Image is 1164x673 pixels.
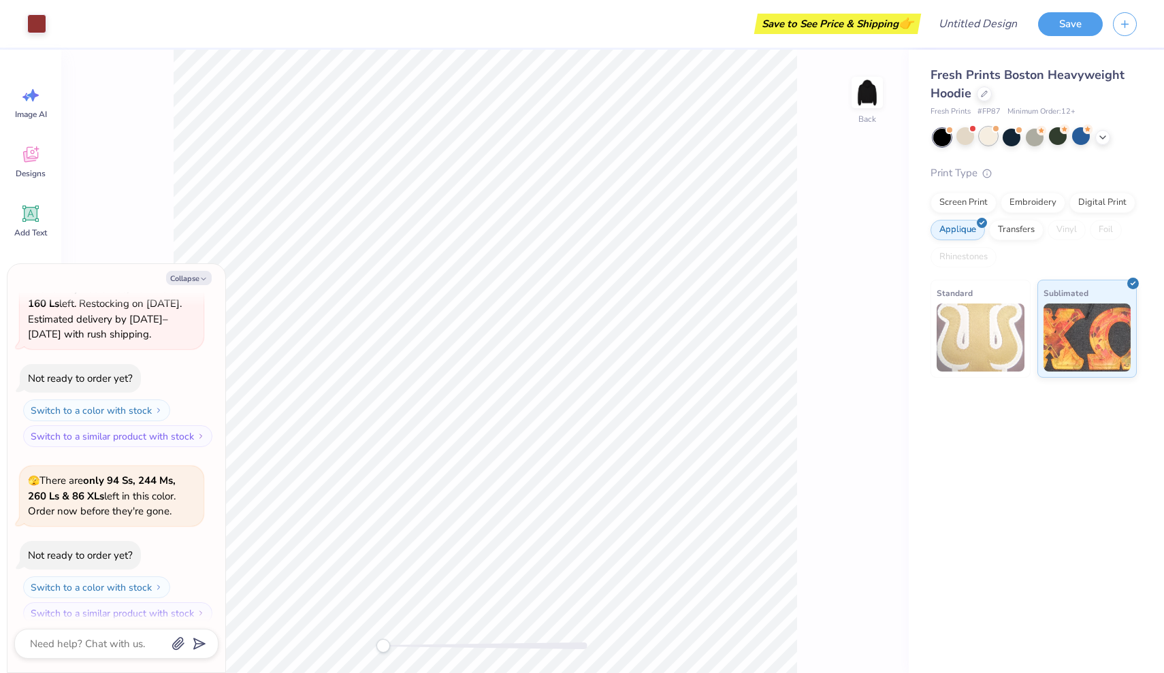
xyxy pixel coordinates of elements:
[16,168,46,179] span: Designs
[166,271,212,285] button: Collapse
[1001,193,1065,213] div: Embroidery
[931,106,971,118] span: Fresh Prints
[23,399,170,421] button: Switch to a color with stock
[155,406,163,414] img: Switch to a color with stock
[931,165,1137,181] div: Print Type
[155,583,163,591] img: Switch to a color with stock
[937,303,1024,372] img: Standard
[1069,193,1135,213] div: Digital Print
[28,474,39,487] span: 🫣
[28,474,176,518] span: There are left in this color. Order now before they're gone.
[197,609,205,617] img: Switch to a similar product with stock
[858,113,876,125] div: Back
[1048,220,1086,240] div: Vinyl
[28,266,144,295] strong: sold out in XL
[1007,106,1076,118] span: Minimum Order: 12 +
[931,193,997,213] div: Screen Print
[197,432,205,440] img: Switch to a similar product with stock
[758,14,918,34] div: Save to See Price & Shipping
[937,286,973,300] span: Standard
[928,10,1028,37] input: Untitled Design
[28,266,182,341] span: This color is and left. Restocking on [DATE]. Estimated delivery by [DATE]–[DATE] with rush shipp...
[931,247,997,267] div: Rhinestones
[989,220,1044,240] div: Transfers
[977,106,1001,118] span: # FP87
[28,372,133,385] div: Not ready to order yet?
[23,425,212,447] button: Switch to a similar product with stock
[931,67,1125,101] span: Fresh Prints Boston Heavyweight Hoodie
[931,220,985,240] div: Applique
[15,109,47,120] span: Image AI
[23,576,170,598] button: Switch to a color with stock
[23,602,212,624] button: Switch to a similar product with stock
[899,15,914,31] span: 👉
[28,548,133,562] div: Not ready to order yet?
[1044,286,1088,300] span: Sublimated
[28,474,176,503] strong: only 94 Ss, 244 Ms, 260 Ls & 86 XLs
[14,227,47,238] span: Add Text
[1038,12,1103,36] button: Save
[854,79,881,106] img: Back
[1090,220,1122,240] div: Foil
[1044,303,1131,372] img: Sublimated
[376,639,390,653] div: Accessibility label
